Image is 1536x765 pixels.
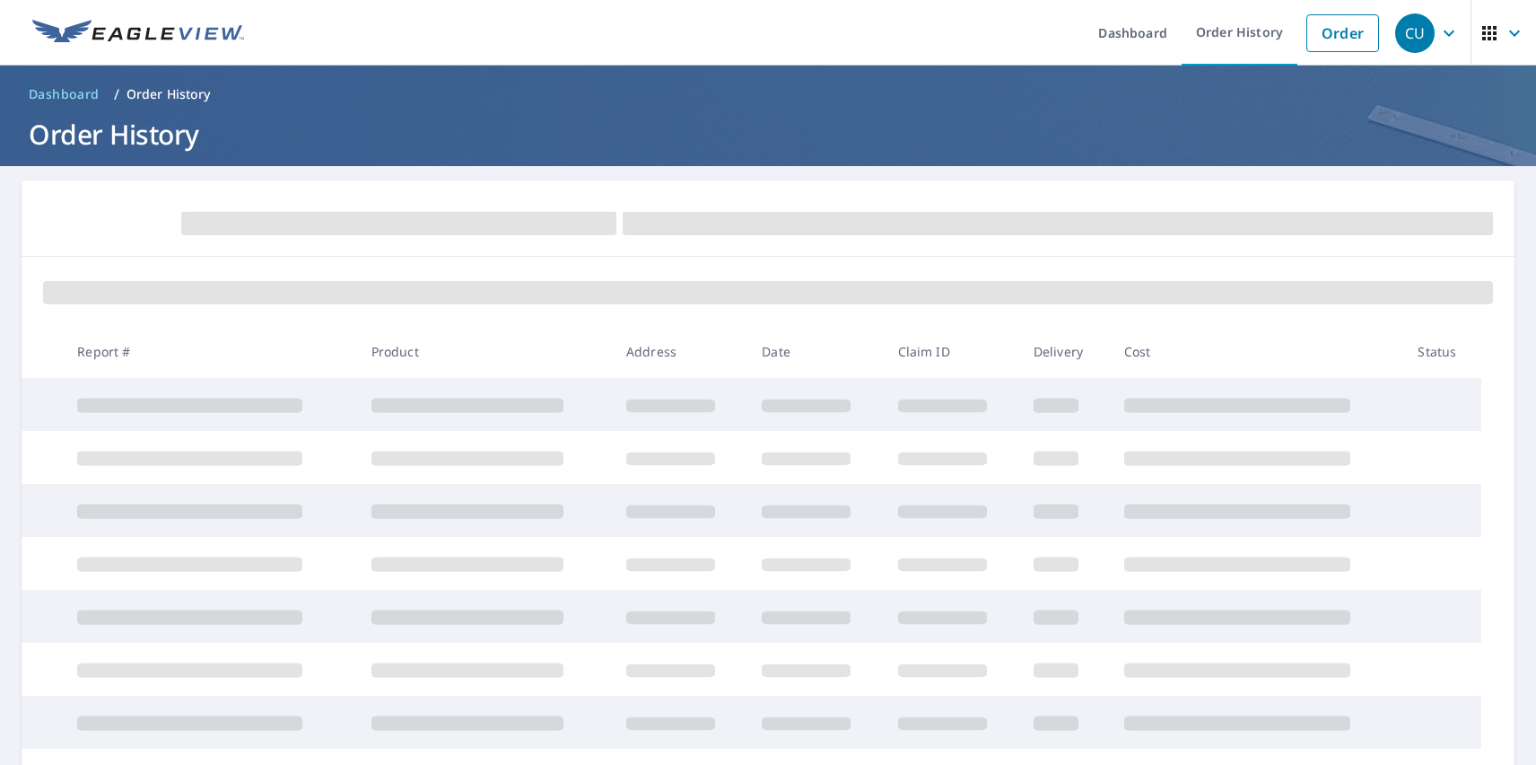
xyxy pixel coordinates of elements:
[127,85,211,103] p: Order History
[22,80,107,109] a: Dashboard
[29,85,100,103] span: Dashboard
[612,325,747,378] th: Address
[1395,13,1435,53] div: CU
[357,325,612,378] th: Product
[63,325,357,378] th: Report #
[747,325,883,378] th: Date
[22,116,1514,153] h1: Order History
[1306,14,1379,52] a: Order
[114,84,119,105] li: /
[1110,325,1404,378] th: Cost
[1019,325,1110,378] th: Delivery
[22,80,1514,109] nav: breadcrumb
[32,20,244,47] img: EV Logo
[1403,325,1481,378] th: Status
[884,325,1019,378] th: Claim ID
